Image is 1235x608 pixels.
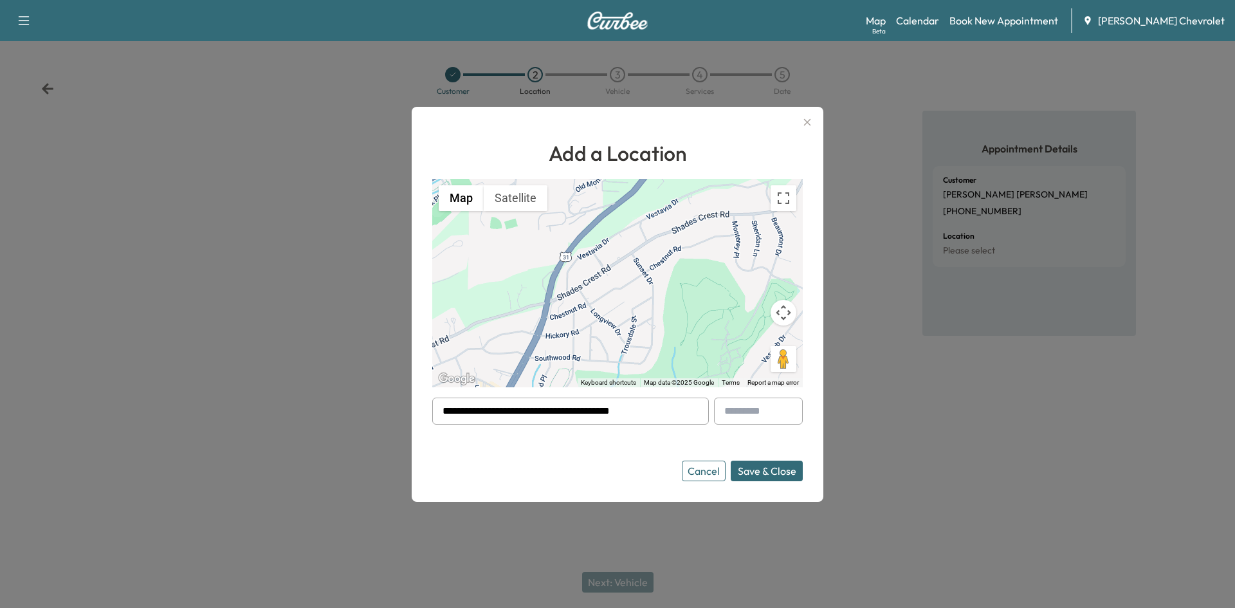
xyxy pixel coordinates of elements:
[644,379,714,386] span: Map data ©2025 Google
[949,13,1058,28] a: Book New Appointment
[682,461,726,481] button: Cancel
[439,185,484,211] button: Show street map
[771,300,796,326] button: Map camera controls
[872,26,886,36] div: Beta
[771,185,796,211] button: Toggle fullscreen view
[731,461,803,481] button: Save & Close
[435,371,478,387] img: Google
[896,13,939,28] a: Calendar
[722,379,740,386] a: Terms (opens in new tab)
[587,12,648,30] img: Curbee Logo
[1098,13,1225,28] span: [PERSON_NAME] Chevrolet
[581,378,636,387] button: Keyboard shortcuts
[771,346,796,372] button: Drag Pegman onto the map to open Street View
[866,13,886,28] a: MapBeta
[432,138,803,169] h1: Add a Location
[484,185,547,211] button: Show satellite imagery
[747,379,799,386] a: Report a map error
[435,371,478,387] a: Open this area in Google Maps (opens a new window)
